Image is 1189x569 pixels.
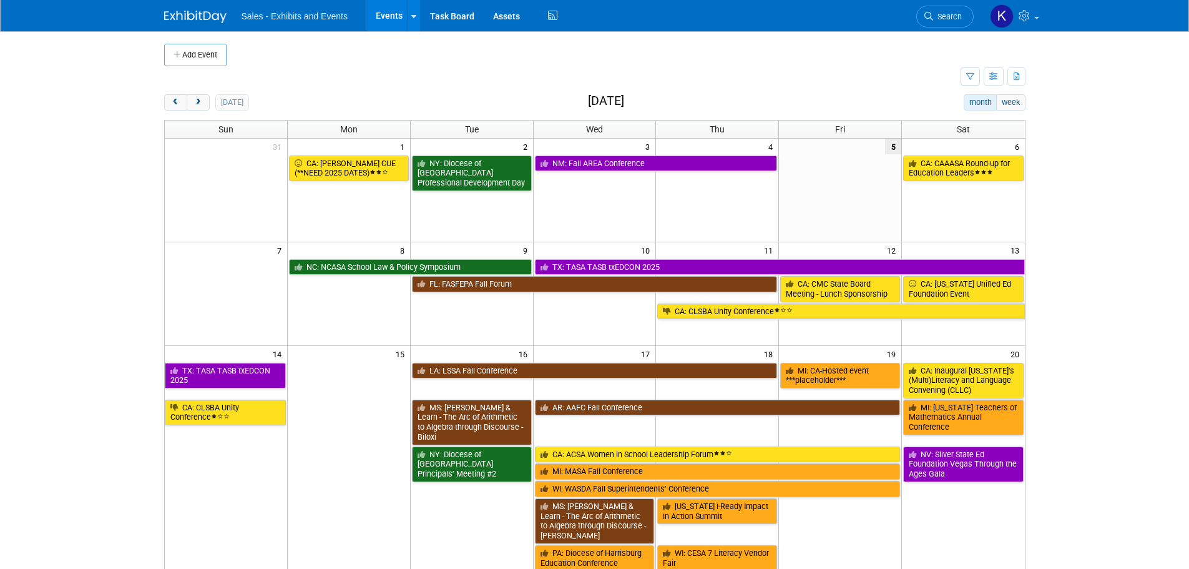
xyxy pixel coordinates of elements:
[187,94,210,111] button: next
[903,156,1023,181] a: CA: CAAASA Round-up for Education Leaders
[1009,346,1025,362] span: 20
[767,139,778,154] span: 4
[996,94,1025,111] button: week
[535,400,901,416] a: AR: AAFC Fall Conference
[272,139,287,154] span: 31
[885,139,901,154] span: 5
[289,156,409,181] a: CA: [PERSON_NAME] CUE (**NEED 2025 DATES)
[394,346,410,362] span: 15
[957,124,970,134] span: Sat
[763,242,778,258] span: 11
[522,242,533,258] span: 9
[657,304,1024,320] a: CA: CLSBA Unity Conference
[399,242,410,258] span: 8
[164,94,187,111] button: prev
[535,447,901,463] a: CA: ACSA Women in School Leadership Forum
[340,124,358,134] span: Mon
[964,94,997,111] button: month
[164,11,227,23] img: ExhibitDay
[710,124,725,134] span: Thu
[933,12,962,21] span: Search
[412,156,532,191] a: NY: Diocese of [GEOGRAPHIC_DATA] Professional Development Day
[640,242,655,258] span: 10
[465,124,479,134] span: Tue
[165,400,286,425] a: CA: CLSBA Unity Conference
[657,498,777,524] a: [US_STATE] i-Ready Impact in Action Summit
[535,259,1025,275] a: TX: TASA TASB txEDCON 2025
[276,242,287,258] span: 7
[272,346,287,362] span: 14
[903,276,1023,302] a: CA: [US_STATE] Unified Ed Foundation Event
[903,363,1023,398] a: CA: Inaugural [US_STATE]’s (Multi)Literacy and Language Convening (CLLC)
[835,124,845,134] span: Fri
[412,447,532,482] a: NY: Diocese of [GEOGRAPHIC_DATA] Principals’ Meeting #2
[535,463,901,480] a: MI: MASA Fall Conference
[412,363,778,379] a: LA: LSSA Fall Conference
[164,44,227,66] button: Add Event
[218,124,233,134] span: Sun
[535,498,655,544] a: MS: [PERSON_NAME] & Learn - The Arc of Arithmetic to Algebra through Discourse - [PERSON_NAME]
[412,400,532,445] a: MS: [PERSON_NAME] & Learn - The Arc of Arithmetic to Algebra through Discourse - Biloxi
[640,346,655,362] span: 17
[1009,242,1025,258] span: 13
[903,447,1023,482] a: NV: Silver State Ed Foundation Vegas Through the Ages Gala
[780,276,900,302] a: CA: CMC State Board Meeting - Lunch Sponsorship
[588,94,624,108] h2: [DATE]
[763,346,778,362] span: 18
[412,276,778,292] a: FL: FASFEPA Fall Forum
[517,346,533,362] span: 16
[586,124,603,134] span: Wed
[215,94,248,111] button: [DATE]
[535,156,778,172] a: NM: Fall AREA Conference
[242,11,348,21] span: Sales - Exhibits and Events
[780,363,900,388] a: MI: CA-Hosted event ***placeholder***
[990,4,1014,28] img: Kara Haven
[535,481,901,497] a: WI: WASDA Fall Superintendents’ Conference
[399,139,410,154] span: 1
[522,139,533,154] span: 2
[916,6,974,27] a: Search
[289,259,532,275] a: NC: NCASA School Law & Policy Symposium
[903,400,1023,435] a: MI: [US_STATE] Teachers of Mathematics Annual Conference
[886,346,901,362] span: 19
[886,242,901,258] span: 12
[1014,139,1025,154] span: 6
[165,363,286,388] a: TX: TASA TASB txEDCON 2025
[644,139,655,154] span: 3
